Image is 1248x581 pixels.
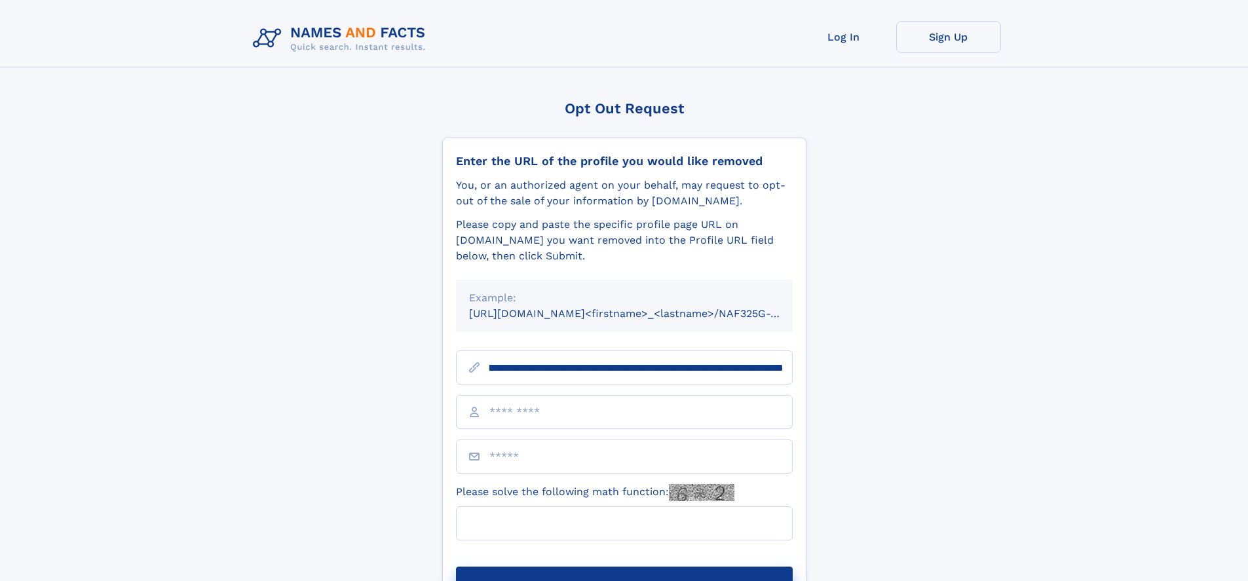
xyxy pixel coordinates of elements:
[456,217,793,264] div: Please copy and paste the specific profile page URL on [DOMAIN_NAME] you want removed into the Pr...
[456,484,734,501] label: Please solve the following math function:
[442,100,806,117] div: Opt Out Request
[469,290,780,306] div: Example:
[791,21,896,53] a: Log In
[469,307,818,320] small: [URL][DOMAIN_NAME]<firstname>_<lastname>/NAF325G-xxxxxxxx
[456,154,793,168] div: Enter the URL of the profile you would like removed
[456,178,793,209] div: You, or an authorized agent on your behalf, may request to opt-out of the sale of your informatio...
[248,21,436,56] img: Logo Names and Facts
[896,21,1001,53] a: Sign Up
